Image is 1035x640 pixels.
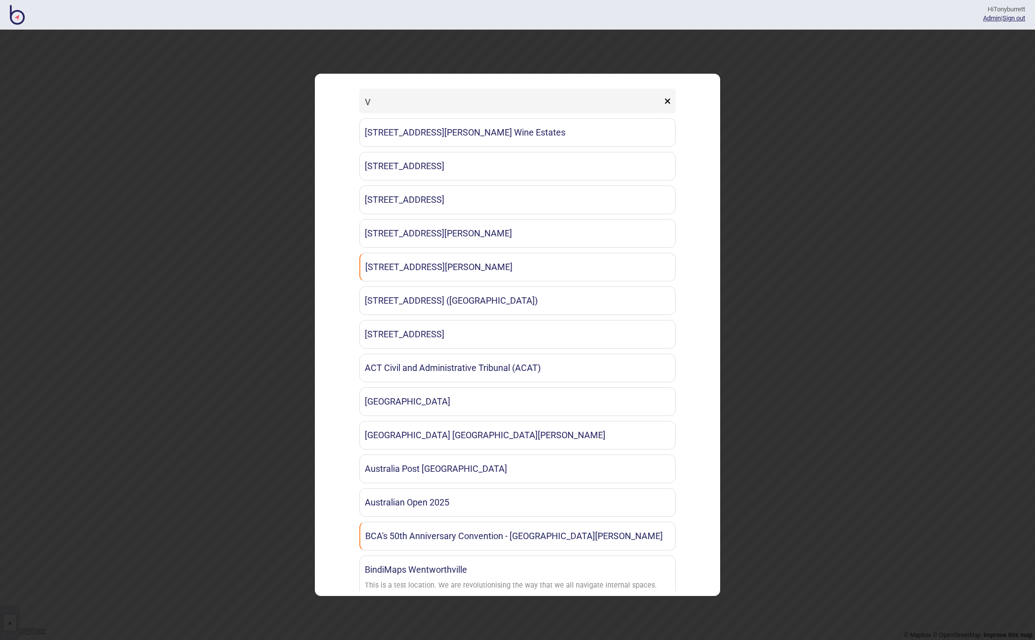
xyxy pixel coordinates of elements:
[659,89,676,113] button: ×
[359,488,676,517] a: Australian Open 2025
[359,320,676,349] a: [STREET_ADDRESS]
[983,5,1025,14] div: Hi Tonyburrett
[365,579,670,636] div: This is a test location. We are revolutionising the way that we all navigate internal spaces. Whi...
[1002,14,1025,22] button: Sign out
[983,14,1002,22] span: |
[359,421,676,450] a: [GEOGRAPHIC_DATA] [GEOGRAPHIC_DATA][PERSON_NAME]
[359,522,676,550] a: BCA's 50th Anniversary Convention - [GEOGRAPHIC_DATA][PERSON_NAME]
[359,118,676,147] a: [STREET_ADDRESS][PERSON_NAME] Wine Estates
[10,5,25,25] img: BindiMaps CMS
[359,152,676,181] a: [STREET_ADDRESS]
[359,89,662,113] input: Search locations by tag + name
[359,253,676,281] a: [STREET_ADDRESS][PERSON_NAME]
[359,455,676,483] a: Australia Post [GEOGRAPHIC_DATA]
[359,219,676,248] a: [STREET_ADDRESS][PERSON_NAME]
[983,14,1001,22] a: Admin
[359,354,676,382] a: ACT Civil and Administrative Tribunal (ACAT)
[359,185,676,214] a: [STREET_ADDRESS]
[359,286,676,315] a: [STREET_ADDRESS] ([GEOGRAPHIC_DATA])
[359,387,676,416] a: [GEOGRAPHIC_DATA]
